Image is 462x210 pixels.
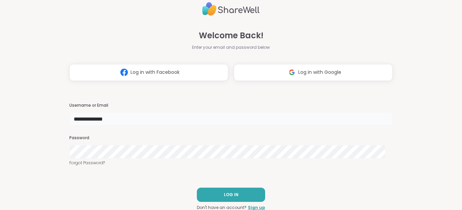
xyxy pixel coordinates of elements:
[118,66,131,79] img: ShareWell Logomark
[285,66,298,79] img: ShareWell Logomark
[69,103,393,108] h3: Username or Email
[199,29,263,42] span: Welcome Back!
[298,69,341,76] span: Log in with Google
[69,135,393,141] h3: Password
[69,64,228,81] button: Log in with Facebook
[234,64,393,81] button: Log in with Google
[192,44,270,50] span: Enter your email and password below
[69,160,393,166] a: Forgot Password?
[131,69,180,76] span: Log in with Facebook
[197,188,265,202] button: LOG IN
[224,192,238,198] span: LOG IN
